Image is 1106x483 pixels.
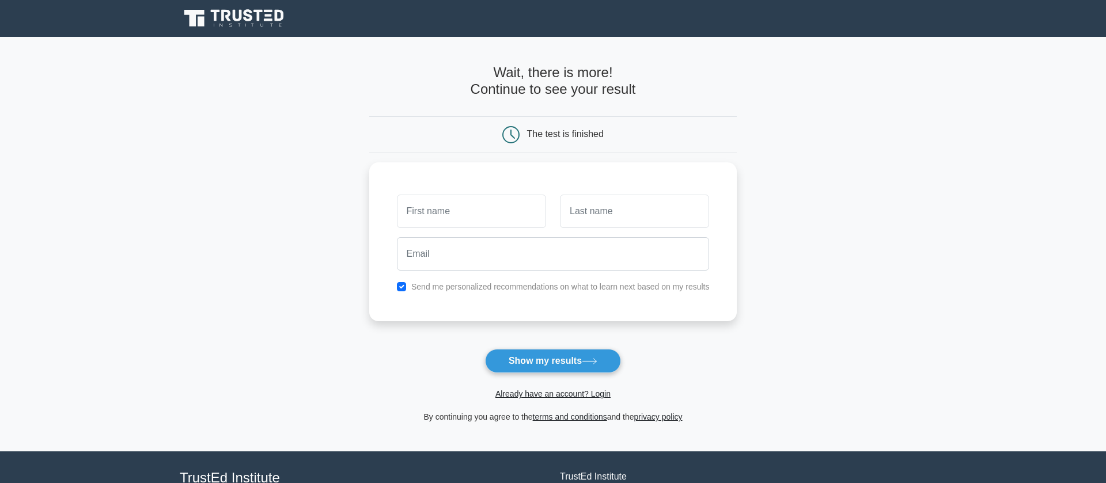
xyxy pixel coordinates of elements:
div: By continuing you agree to the and the [362,410,744,424]
a: Already have an account? Login [495,389,611,398]
button: Show my results [485,349,621,373]
h4: Wait, there is more! Continue to see your result [369,64,737,98]
label: Send me personalized recommendations on what to learn next based on my results [411,282,710,291]
div: The test is finished [527,129,604,139]
a: terms and conditions [533,412,607,421]
input: First name [397,195,546,228]
input: Email [397,237,710,271]
input: Last name [560,195,709,228]
a: privacy policy [634,412,683,421]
